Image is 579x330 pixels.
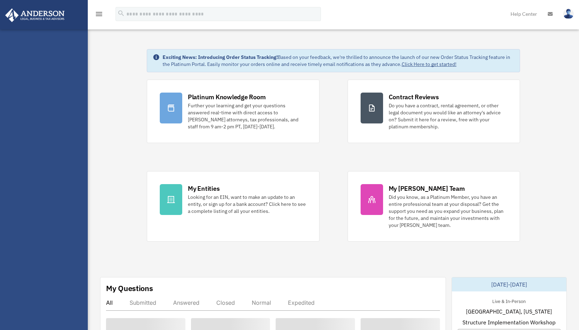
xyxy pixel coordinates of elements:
div: My Questions [106,283,153,294]
strong: Exciting News: Introducing Order Status Tracking! [163,54,278,60]
div: Normal [252,299,271,306]
img: Anderson Advisors Platinum Portal [3,8,67,22]
a: Click Here to get started! [402,61,456,67]
div: Further your learning and get your questions answered real-time with direct access to [PERSON_NAM... [188,102,307,130]
div: Platinum Knowledge Room [188,93,266,101]
a: My Entities Looking for an EIN, want to make an update to an entity, or sign up for a bank accoun... [147,171,320,242]
div: Answered [173,299,199,306]
div: Closed [216,299,235,306]
div: Do you have a contract, rental agreement, or other legal document you would like an attorney's ad... [389,102,507,130]
div: Submitted [130,299,156,306]
i: menu [95,10,103,18]
div: Contract Reviews [389,93,439,101]
div: My Entities [188,184,219,193]
a: menu [95,12,103,18]
a: My [PERSON_NAME] Team Did you know, as a Platinum Member, you have an entire professional team at... [348,171,520,242]
div: All [106,299,113,306]
div: Looking for an EIN, want to make an update to an entity, or sign up for a bank account? Click her... [188,194,307,215]
img: User Pic [563,9,574,19]
a: Platinum Knowledge Room Further your learning and get your questions answered real-time with dire... [147,80,320,143]
div: Expedited [288,299,315,306]
div: Did you know, as a Platinum Member, you have an entire professional team at your disposal? Get th... [389,194,507,229]
i: search [117,9,125,17]
span: Structure Implementation Workshop [462,318,555,326]
div: My [PERSON_NAME] Team [389,184,465,193]
span: [GEOGRAPHIC_DATA], [US_STATE] [466,307,552,316]
div: Based on your feedback, we're thrilled to announce the launch of our new Order Status Tracking fe... [163,54,514,68]
div: [DATE]-[DATE] [452,277,566,291]
div: Live & In-Person [487,297,531,304]
a: Contract Reviews Do you have a contract, rental agreement, or other legal document you would like... [348,80,520,143]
